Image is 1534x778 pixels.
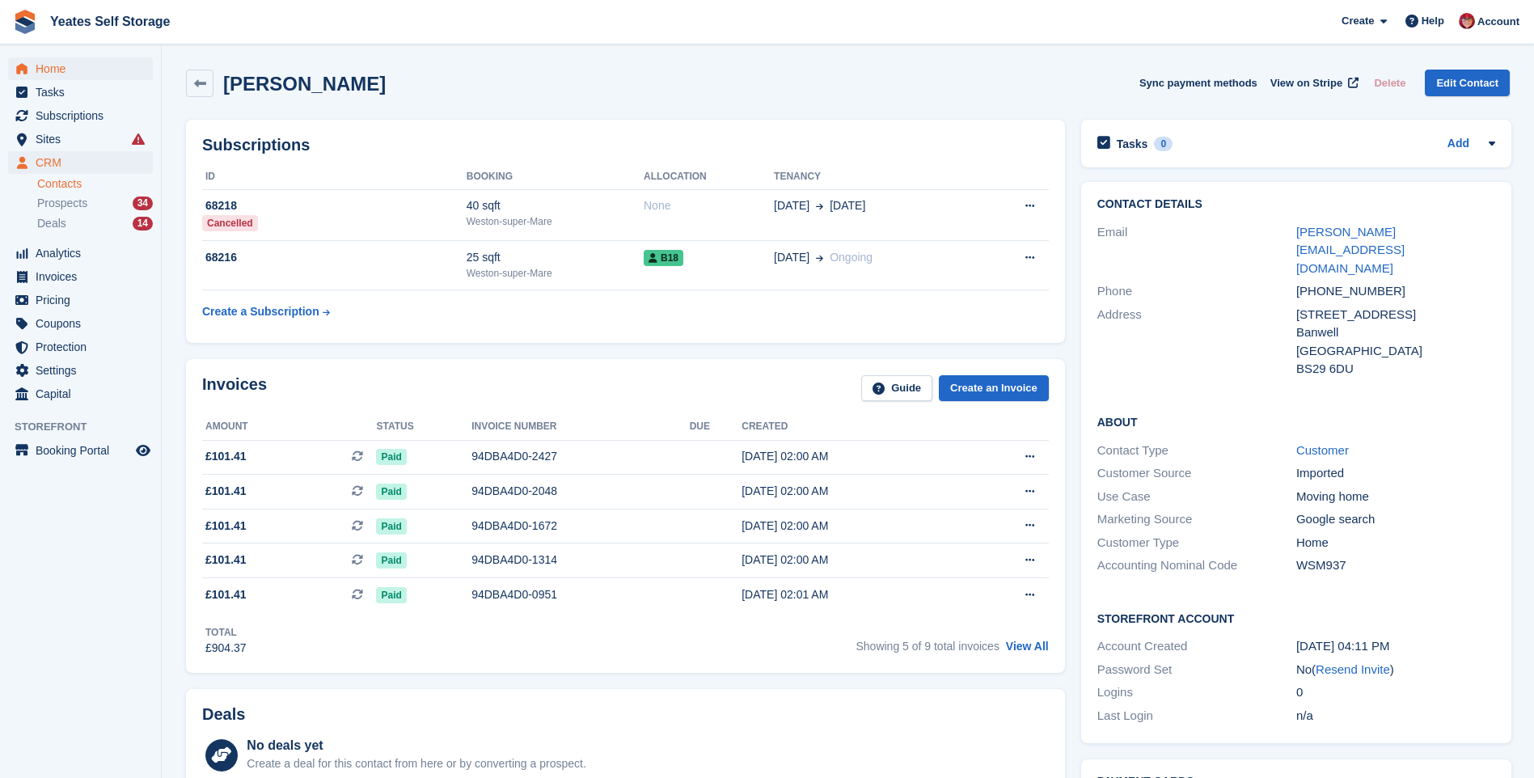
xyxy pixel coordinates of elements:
[939,375,1049,402] a: Create an Invoice
[1296,534,1495,552] div: Home
[471,483,690,500] div: 94DBA4D0-2048
[471,414,690,440] th: Invoice number
[1296,510,1495,529] div: Google search
[644,197,774,214] div: None
[202,375,267,402] h2: Invoices
[471,448,690,465] div: 94DBA4D0-2427
[8,104,153,127] a: menu
[36,128,133,150] span: Sites
[36,265,133,288] span: Invoices
[8,289,153,311] a: menu
[467,164,644,190] th: Booking
[1296,443,1349,457] a: Customer
[1296,707,1495,725] div: n/a
[774,249,809,266] span: [DATE]
[742,518,962,535] div: [DATE] 02:00 AM
[1296,342,1495,361] div: [GEOGRAPHIC_DATA]
[8,242,153,264] a: menu
[44,8,177,35] a: Yeates Self Storage
[1097,661,1296,679] div: Password Set
[36,104,133,127] span: Subscriptions
[1296,556,1495,575] div: WSM937
[8,151,153,174] a: menu
[1296,225,1405,275] a: [PERSON_NAME][EMAIL_ADDRESS][DOMAIN_NAME]
[36,289,133,311] span: Pricing
[1296,683,1495,702] div: 0
[202,705,245,724] h2: Deals
[1097,413,1495,429] h2: About
[1097,488,1296,506] div: Use Case
[8,57,153,80] a: menu
[1425,70,1510,96] a: Edit Contact
[1342,13,1374,29] span: Create
[247,755,585,772] div: Create a deal for this contact from here or by converting a prospect.
[202,249,467,266] div: 68216
[8,312,153,335] a: menu
[205,640,247,657] div: £904.37
[8,336,153,358] a: menu
[1422,13,1444,29] span: Help
[8,439,153,462] a: menu
[376,414,471,440] th: Status
[36,359,133,382] span: Settings
[36,439,133,462] span: Booking Portal
[1459,13,1475,29] img: Wendie Tanner
[861,375,932,402] a: Guide
[1264,70,1362,96] a: View on Stripe
[37,195,153,212] a: Prospects 34
[205,483,247,500] span: £101.41
[1296,637,1495,656] div: [DATE] 04:11 PM
[202,297,330,327] a: Create a Subscription
[774,164,978,190] th: Tenancy
[36,336,133,358] span: Protection
[1097,223,1296,278] div: Email
[471,552,690,569] div: 94DBA4D0-1314
[471,586,690,603] div: 94DBA4D0-0951
[1097,306,1296,378] div: Address
[644,164,774,190] th: Allocation
[1097,198,1495,211] h2: Contact Details
[8,359,153,382] a: menu
[37,216,66,231] span: Deals
[247,736,585,755] div: No deals yet
[1006,640,1049,653] a: View All
[202,164,467,190] th: ID
[1270,75,1342,91] span: View on Stripe
[830,197,865,214] span: [DATE]
[13,10,37,34] img: stora-icon-8386f47178a22dfd0bd8f6a31ec36ba5ce8667c1dd55bd0f319d3a0aa187defe.svg
[8,128,153,150] a: menu
[1296,464,1495,483] div: Imported
[1097,637,1296,656] div: Account Created
[467,266,644,281] div: Weston-super-Mare
[1097,556,1296,575] div: Accounting Nominal Code
[1097,510,1296,529] div: Marketing Source
[8,265,153,288] a: menu
[36,242,133,264] span: Analytics
[467,214,644,229] div: Weston-super-Mare
[1477,14,1519,30] span: Account
[133,217,153,230] div: 14
[1447,135,1469,154] a: Add
[376,449,406,465] span: Paid
[1296,323,1495,342] div: Banwell
[202,197,467,214] div: 68218
[133,441,153,460] a: Preview store
[36,81,133,104] span: Tasks
[376,518,406,535] span: Paid
[205,448,247,465] span: £101.41
[36,383,133,405] span: Capital
[223,73,386,95] h2: [PERSON_NAME]
[37,196,87,211] span: Prospects
[37,215,153,232] a: Deals 14
[36,312,133,335] span: Coupons
[205,586,247,603] span: £101.41
[205,518,247,535] span: £101.41
[8,81,153,104] a: menu
[742,414,962,440] th: Created
[471,518,690,535] div: 94DBA4D0-1672
[467,249,644,266] div: 25 sqft
[1097,610,1495,626] h2: Storefront Account
[1139,70,1257,96] button: Sync payment methods
[132,133,145,146] i: Smart entry sync failures have occurred
[830,251,873,264] span: Ongoing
